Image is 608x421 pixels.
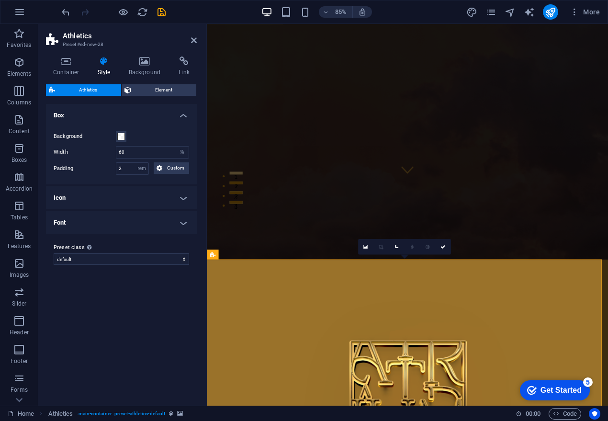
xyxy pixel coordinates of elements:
span: Custom [165,162,186,174]
a: Select files from the file manager, stock photos, or upload file(s) [358,239,373,254]
label: Background [54,131,116,142]
i: Save (Ctrl+S) [156,7,167,18]
button: Athletics [46,84,121,96]
i: This element contains a background [177,411,183,416]
a: Greyscale [420,239,435,254]
h6: 85% [333,6,349,18]
h4: Container [46,57,90,77]
span: Code [553,408,577,420]
p: Accordion [6,185,33,193]
button: pages [485,6,497,18]
span: . main-container .preset-athletics-default [77,408,165,420]
div: Get Started 5 items remaining, 0% complete [8,5,78,25]
i: On resize automatically adjust zoom level to fit chosen device. [358,8,367,16]
span: 00 00 [526,408,540,420]
i: This element is a customizable preset [169,411,173,416]
a: Blur [405,239,420,254]
button: 1 [27,173,42,177]
button: reload [136,6,148,18]
h4: Icon [46,186,197,209]
h4: Link [171,57,197,77]
a: Confirm ( ⌘ ⏎ ) [435,239,450,254]
button: navigator [505,6,516,18]
i: Design (Ctrl+Alt+Y) [466,7,477,18]
span: Athletics [58,84,118,96]
button: Element [122,84,196,96]
p: Columns [7,99,31,106]
i: AI Writer [524,7,535,18]
p: Forms [11,386,28,394]
button: Custom [154,162,189,174]
button: 85% [319,6,353,18]
a: Click to cancel selection. Double-click to open Pages [8,408,34,420]
nav: breadcrumb [48,408,183,420]
button: undo [60,6,71,18]
button: 3 [27,196,42,200]
p: Tables [11,214,28,221]
button: design [466,6,478,18]
h4: Style [90,57,122,77]
i: Pages (Ctrl+Alt+S) [485,7,496,18]
h3: Preset #ed-new-28 [63,40,178,49]
label: Preset class [54,242,189,253]
div: Get Started [28,11,69,19]
h2: Athletics [63,32,197,40]
button: More [566,4,604,20]
h4: Box [46,104,197,121]
p: Slider [12,300,27,307]
i: Reload page [137,7,148,18]
span: More [570,7,600,17]
span: Element [134,84,193,96]
p: Favorites [7,41,31,49]
button: Click here to leave preview mode and continue editing [117,6,129,18]
span: : [532,410,534,417]
button: Code [549,408,581,420]
label: Width [54,149,116,155]
p: Content [9,127,30,135]
button: Usercentrics [589,408,600,420]
label: Padding [54,163,116,174]
p: Footer [11,357,28,365]
p: Header [10,329,29,336]
p: Elements [7,70,32,78]
h4: Font [46,211,197,234]
div: 5 [71,2,80,11]
i: Navigator [505,7,516,18]
button: save [156,6,167,18]
p: Features [8,242,31,250]
h4: Background [122,57,172,77]
i: Publish [545,7,556,18]
p: Boxes [11,156,27,164]
span: Click to select. Double-click to edit [48,408,73,420]
button: text_generator [524,6,535,18]
p: Images [10,271,29,279]
h6: Session time [516,408,541,420]
a: Change orientation [389,239,404,254]
a: Crop mode [373,239,389,254]
button: 2 [27,185,42,188]
button: publish [543,4,558,20]
i: Undo: Add element (Ctrl+Z) [60,7,71,18]
button: 4 [27,208,42,211]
